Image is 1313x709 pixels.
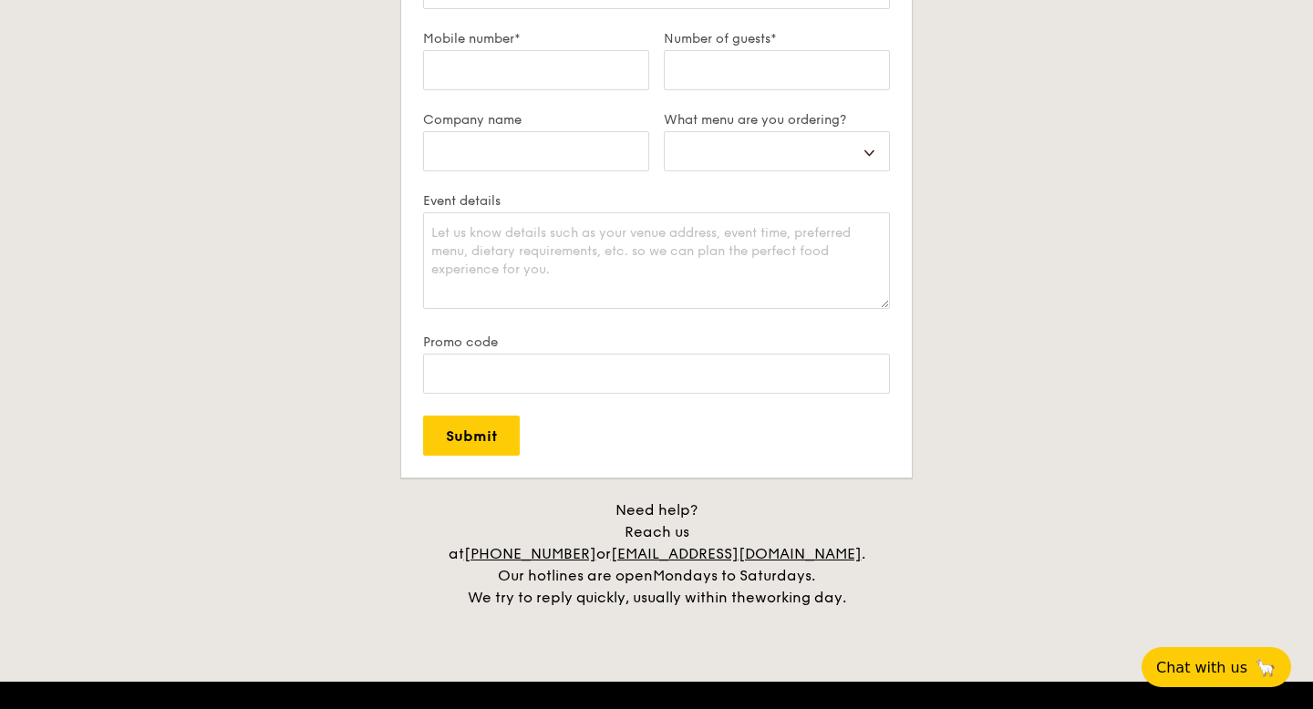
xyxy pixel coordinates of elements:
label: Company name [423,112,649,128]
span: Chat with us [1156,659,1247,676]
input: Submit [423,416,520,456]
label: Event details [423,193,890,209]
span: working day. [755,589,846,606]
textarea: Let us know details such as your venue address, event time, preferred menu, dietary requirements,... [423,212,890,309]
span: 🦙 [1255,657,1277,678]
button: Chat with us🦙 [1142,647,1291,687]
label: What menu are you ordering? [664,112,890,128]
div: Need help? Reach us at or . Our hotlines are open We try to reply quickly, usually within the [429,499,884,609]
a: [PHONE_NUMBER] [464,545,596,562]
label: Number of guests* [664,31,890,46]
label: Mobile number* [423,31,649,46]
label: Promo code [423,334,890,350]
span: Mondays to Saturdays. [653,567,815,584]
a: [EMAIL_ADDRESS][DOMAIN_NAME] [611,545,862,562]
